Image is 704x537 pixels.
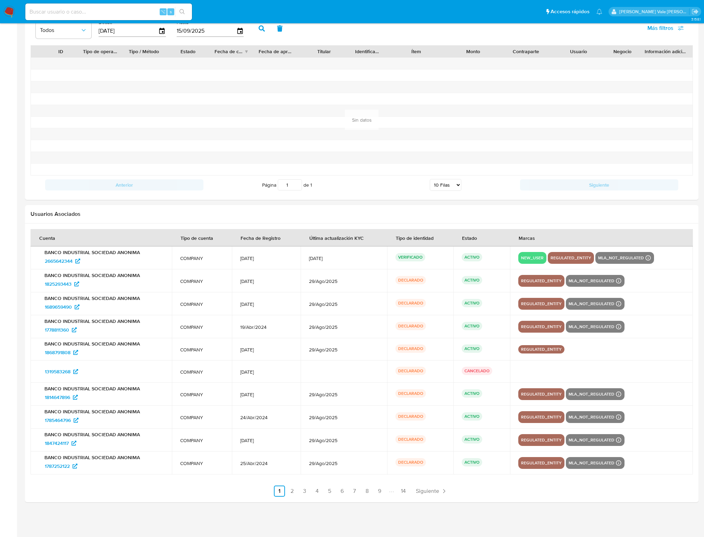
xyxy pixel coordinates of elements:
span: Accesos rápidos [551,8,589,15]
h2: Usuarios Asociados [31,211,693,218]
span: 3.158.1 [691,16,701,22]
span: ⌥ [160,8,166,15]
input: Buscar usuario o caso... [25,7,192,16]
p: rene.vale@mercadolibre.com [619,8,689,15]
a: Notificaciones [596,9,602,15]
span: s [170,8,172,15]
button: search-icon [175,7,189,17]
a: Salir [692,8,699,15]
